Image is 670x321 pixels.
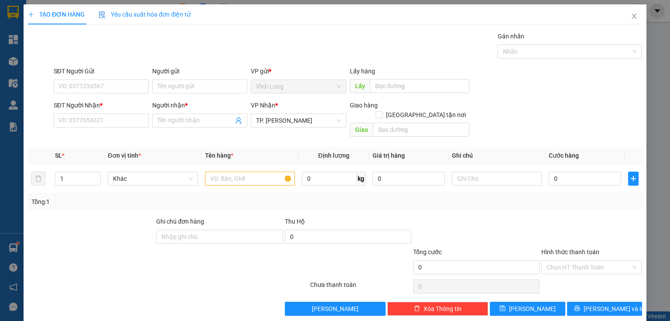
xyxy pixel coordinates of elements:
[349,68,375,75] span: Lấy hàng
[549,152,579,159] span: Cước hàng
[373,152,405,159] span: Giá trị hàng
[205,172,295,186] input: VD: Bàn, Ghế
[284,218,304,225] span: Thu Hộ
[584,304,645,314] span: [PERSON_NAME] và In
[424,304,461,314] span: Xóa Thông tin
[31,197,259,207] div: Tổng: 1
[631,13,638,20] span: close
[152,100,247,110] div: Người nhận
[251,102,275,109] span: VP Nhận
[31,172,45,186] button: delete
[205,152,233,159] span: Tên hàng
[349,123,373,137] span: Giao
[54,66,149,76] div: SĐT Người Gửi
[498,33,524,40] label: Gán nhãn
[309,280,412,295] div: Chưa thanh toán
[349,102,377,109] span: Giao hàng
[541,249,599,255] label: Hình thức thanh toán
[113,172,192,185] span: Khác
[414,305,420,312] span: delete
[284,302,385,316] button: [PERSON_NAME]
[256,80,341,93] span: Vĩnh Long
[108,152,140,159] span: Đơn vị tính
[413,249,442,255] span: Tổng cước
[622,4,646,29] button: Close
[373,172,445,186] input: 0
[452,172,542,186] input: Ghi Chú
[383,110,469,120] span: [GEOGRAPHIC_DATA] tận nơi
[152,66,247,76] div: Người gửi
[509,304,556,314] span: [PERSON_NAME]
[499,305,506,312] span: save
[256,114,341,127] span: TP. Hồ Chí Minh
[349,79,369,93] span: Lấy
[490,302,565,316] button: save[PERSON_NAME]
[54,100,149,110] div: SĐT Người Nhận
[387,302,488,316] button: deleteXóa Thông tin
[312,304,359,314] span: [PERSON_NAME]
[28,11,85,18] span: TẠO ĐƠN HÀNG
[251,66,346,76] div: VP gửi
[448,147,545,164] th: Ghi chú
[55,152,62,159] span: SL
[156,230,283,244] input: Ghi chú đơn hàng
[99,11,106,18] img: icon
[28,11,34,17] span: plus
[156,218,204,225] label: Ghi chú đơn hàng
[567,302,643,316] button: printer[PERSON_NAME] và In
[628,172,639,186] button: plus
[357,172,366,186] span: kg
[574,305,580,312] span: printer
[369,79,469,93] input: Dọc đường
[629,175,638,182] span: plus
[99,11,191,18] span: Yêu cầu xuất hóa đơn điện tử
[235,117,242,124] span: user-add
[373,123,469,137] input: Dọc đường
[318,152,349,159] span: Định lượng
